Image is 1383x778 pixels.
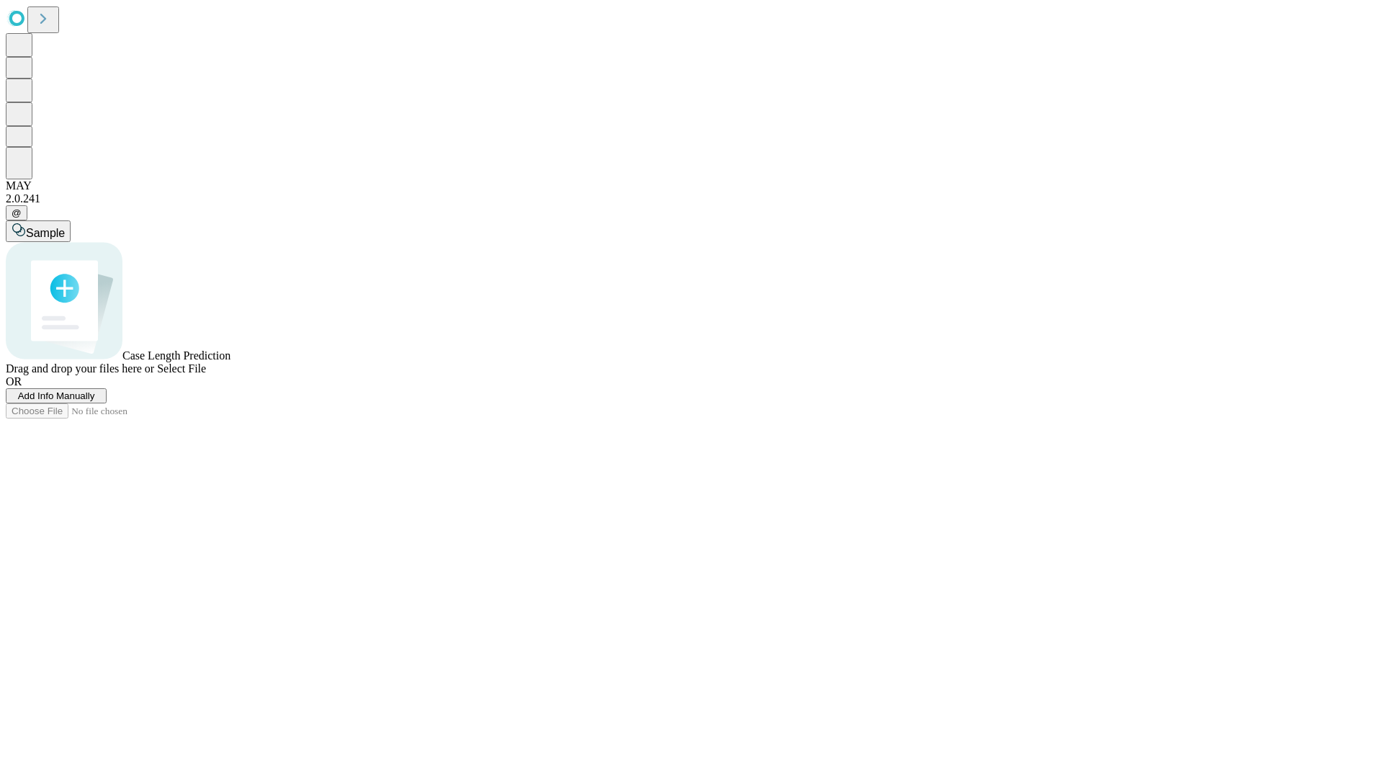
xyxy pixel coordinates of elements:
span: Drag and drop your files here or [6,362,154,375]
button: Add Info Manually [6,388,107,403]
span: @ [12,207,22,218]
span: Select File [157,362,206,375]
div: 2.0.241 [6,192,1377,205]
span: Case Length Prediction [122,349,230,362]
button: Sample [6,220,71,242]
span: Sample [26,227,65,239]
span: OR [6,375,22,388]
button: @ [6,205,27,220]
div: MAY [6,179,1377,192]
span: Add Info Manually [18,390,95,401]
